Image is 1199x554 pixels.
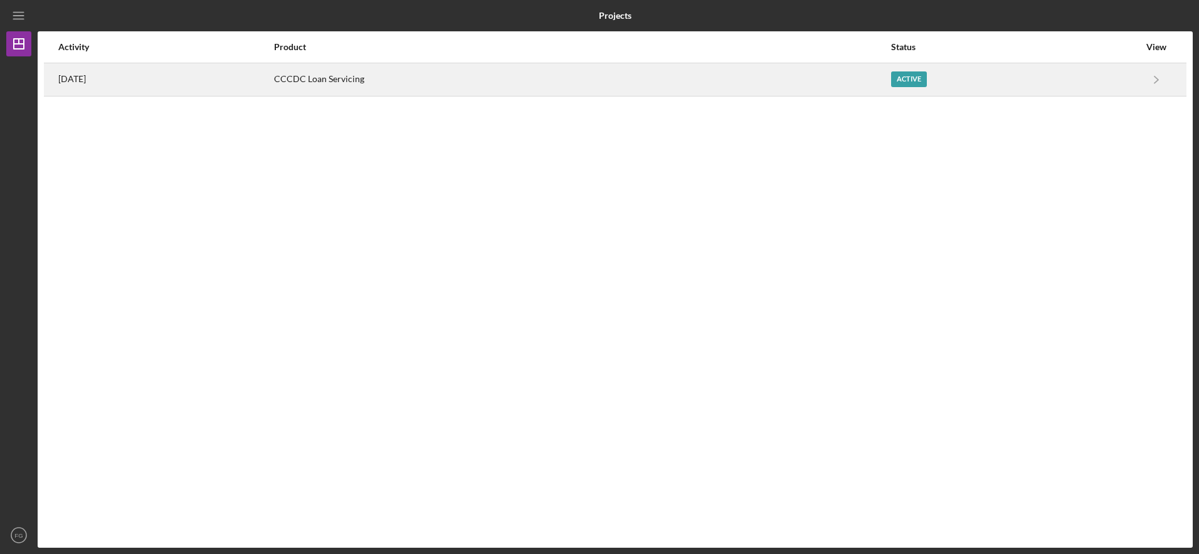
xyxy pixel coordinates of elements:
[599,11,631,21] b: Projects
[6,523,31,548] button: FG
[1141,42,1172,52] div: View
[891,42,1139,52] div: Status
[58,74,86,84] time: 2025-08-14 15:39
[274,42,890,52] div: Product
[14,532,23,539] text: FG
[891,71,927,87] div: Active
[274,64,890,95] div: CCCDC Loan Servicing
[58,42,273,52] div: Activity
